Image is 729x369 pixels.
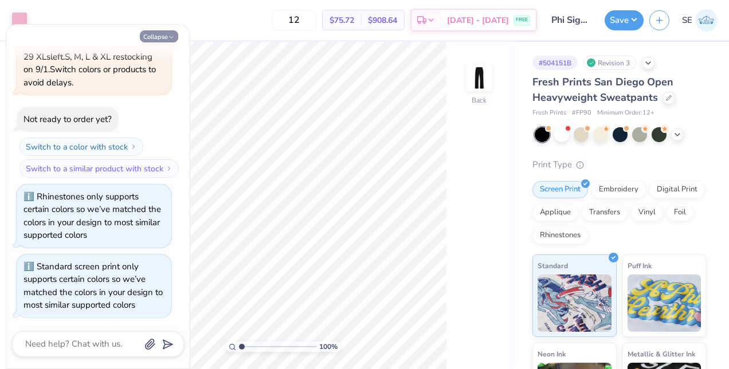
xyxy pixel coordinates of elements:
span: FREE [516,16,528,24]
img: Standard [538,274,612,332]
span: [DATE] - [DATE] [447,14,509,26]
img: Puff Ink [628,274,701,332]
img: Steven Eugene Gruver [695,9,718,32]
div: Digital Print [649,181,705,198]
span: SE [682,14,692,27]
div: Screen Print [532,181,588,198]
div: Back [472,95,487,105]
span: Metallic & Glitter Ink [628,348,695,360]
div: Print Type [532,158,706,171]
button: Switch to a color with stock [19,138,143,156]
input: Untitled Design [543,9,599,32]
span: Fresh Prints San Diego Open Heavyweight Sweatpants [532,75,673,104]
div: Foil [667,204,693,221]
input: – – [272,10,316,30]
img: Switch to a similar product with stock [166,165,173,172]
div: Revision 3 [583,56,636,70]
div: Transfers [582,204,628,221]
span: # FP90 [572,108,591,118]
button: Save [605,10,644,30]
span: Fresh Prints [532,108,566,118]
span: Minimum Order: 12 + [597,108,654,118]
div: Rhinestones [532,227,588,244]
div: Rhinestones only supports certain colors so we’ve matched the colors in your design to most simil... [23,191,161,241]
div: # 504151B [532,56,578,70]
span: Neon Ink [538,348,566,360]
div: Vinyl [631,204,663,221]
div: Standard screen print only supports certain colors so we’ve matched the colors in your design to ... [23,261,163,311]
button: Switch to a similar product with stock [19,159,179,178]
div: Not ready to order yet? [23,113,112,125]
span: 100 % [319,341,338,352]
img: Back [468,66,491,89]
a: SE [682,9,718,32]
span: Standard [538,260,568,272]
span: $908.64 [368,14,397,26]
span: Puff Ink [628,260,652,272]
button: Collapse [140,30,178,42]
div: Embroidery [591,181,646,198]
img: Switch to a color with stock [130,143,137,150]
span: Only 92 Ss, 183 Ms, 89 Ls and 29 XLs left. S, M, L & XL restocking on 9/1. Switch colors or produ... [23,25,156,88]
div: Applique [532,204,578,221]
span: $75.72 [330,14,354,26]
